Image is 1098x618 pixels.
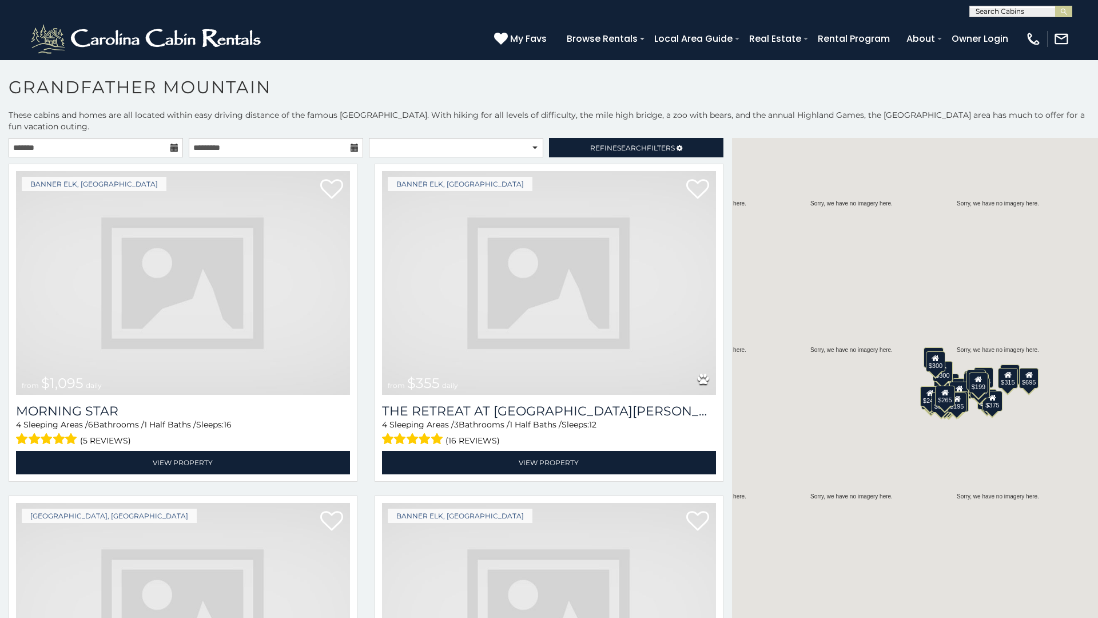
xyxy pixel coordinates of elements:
[382,403,716,419] a: The Retreat at [GEOGRAPHIC_DATA][PERSON_NAME]
[970,377,989,398] div: $195
[933,360,952,381] div: $300
[407,375,440,391] span: $355
[947,391,966,412] div: $195
[22,381,39,390] span: from
[16,451,350,474] a: View Property
[41,375,83,391] span: $1,095
[966,369,986,390] div: $325
[1019,367,1039,388] div: $695
[454,419,459,430] span: 3
[982,391,1002,411] div: $375
[382,451,716,474] a: View Property
[510,419,562,430] span: 1 Half Baths /
[743,29,807,49] a: Real Estate
[932,392,951,413] div: $375
[320,178,343,202] a: Add to favorites
[16,171,350,395] img: dummy-image.jpg
[901,29,941,49] a: About
[589,419,596,430] span: 12
[382,171,716,395] img: dummy-image.jpg
[388,509,532,523] a: Banner Elk, [GEOGRAPHIC_DATA]
[934,373,959,394] div: $1,095
[977,389,996,409] div: $375
[686,510,709,534] a: Add to favorites
[86,381,102,390] span: daily
[22,177,166,191] a: Banner Elk, [GEOGRAPHIC_DATA]
[445,433,500,448] span: (16 reviews)
[935,385,954,406] div: $265
[320,510,343,534] a: Add to favorites
[926,351,945,372] div: $300
[924,347,943,368] div: $425
[16,403,350,419] a: Morning Star
[969,373,988,393] div: $199
[649,29,738,49] a: Local Area Guide
[88,419,93,430] span: 6
[22,509,197,523] a: [GEOGRAPHIC_DATA], [GEOGRAPHIC_DATA]
[949,391,968,412] div: $345
[549,138,723,157] a: RefineSearchFilters
[16,419,350,448] div: Sleeping Areas / Bathrooms / Sleeps:
[1053,31,1069,47] img: mail-regular-white.png
[16,419,21,430] span: 4
[998,367,1017,388] div: $315
[382,403,716,419] h3: The Retreat at Mountain Meadows
[974,367,993,387] div: $485
[224,419,232,430] span: 16
[29,22,266,56] img: White-1-2.png
[388,177,532,191] a: Banner Elk, [GEOGRAPHIC_DATA]
[388,381,405,390] span: from
[494,31,550,46] a: My Favs
[80,433,131,448] span: (5 reviews)
[617,144,647,152] span: Search
[1000,364,1020,385] div: $675
[812,29,896,49] a: Rental Program
[590,144,675,152] span: Refine Filters
[510,31,547,46] span: My Favs
[946,29,1014,49] a: Owner Login
[442,381,458,390] span: daily
[144,419,196,430] span: 1 Half Baths /
[949,382,969,402] div: $375
[561,29,643,49] a: Browse Rentals
[382,171,716,395] a: from $355 daily
[382,419,716,448] div: Sleeping Areas / Bathrooms / Sleeps:
[1025,31,1041,47] img: phone-regular-white.png
[16,171,350,395] a: from $1,095 daily
[920,386,940,407] div: $240
[382,419,387,430] span: 4
[952,378,972,399] div: $305
[686,178,709,202] a: Add to favorites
